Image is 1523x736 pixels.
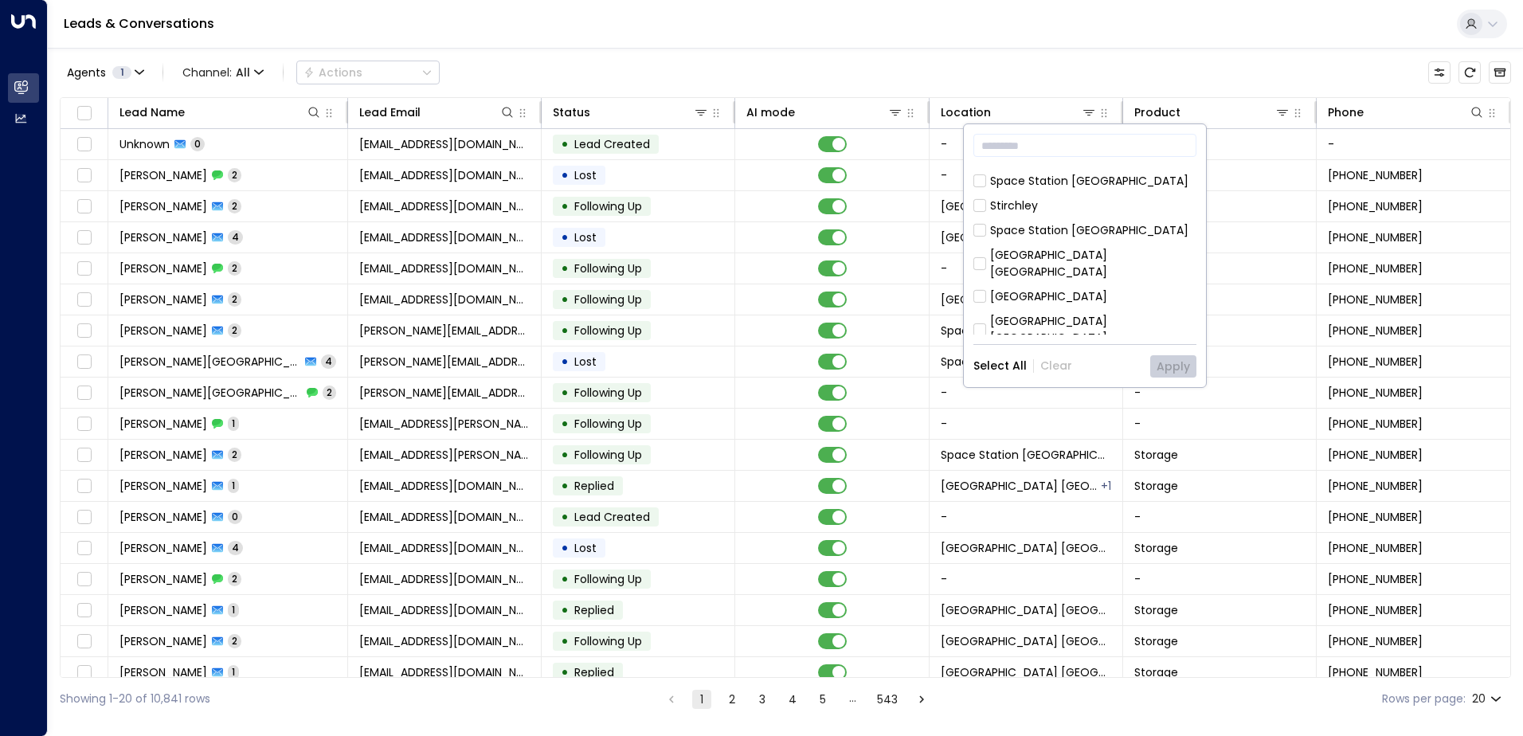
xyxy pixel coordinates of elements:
div: • [561,255,569,282]
span: Space Station Stirchley [941,292,1058,307]
span: Space Station Uxbridge [941,633,1111,649]
div: Phone [1328,103,1364,122]
span: Refresh [1458,61,1481,84]
span: +447717116617 [1328,323,1423,339]
span: +447309084598 [1328,540,1423,556]
span: phil@phil-statham.com [359,447,530,463]
div: Stirchley [973,198,1196,214]
div: Space Station Uxbridge [1101,478,1111,494]
div: Space Station [GEOGRAPHIC_DATA] [990,173,1188,190]
span: Saras Saras [119,633,207,649]
span: Toggle select row [74,538,94,558]
span: Channel: [176,61,270,84]
span: dprb1989@googlemail.com [359,136,530,152]
div: Status [553,103,709,122]
button: Go to page 4 [783,690,802,709]
span: 2 [228,448,241,461]
span: sarasbsingh@gmail.com [359,633,530,649]
span: +447309084598 [1328,571,1423,587]
span: Toggle select row [74,321,94,341]
span: All [236,66,250,79]
div: Product [1134,103,1290,122]
div: [GEOGRAPHIC_DATA] [990,288,1107,305]
span: +447438196914 [1328,664,1423,680]
div: Lead Email [359,103,515,122]
div: • [561,472,569,499]
span: Laura Greenwood [119,323,207,339]
span: Janine Roberts [119,602,207,618]
span: Storage [1134,447,1178,463]
span: +442089605531 [1328,509,1423,525]
div: Space Station [GEOGRAPHIC_DATA] [973,173,1196,190]
span: Mustafo Akhmedov [119,229,207,245]
span: 0 [228,510,242,523]
button: Go to page 5 [813,690,832,709]
span: Toggle select row [74,632,94,652]
span: shaun239@gmail.com [359,571,530,587]
span: shaun239@gmail.com [359,540,530,556]
td: - [930,409,1123,439]
div: • [561,193,569,220]
span: +447570449985 [1328,260,1423,276]
td: - [930,253,1123,284]
td: - [930,160,1123,190]
div: Lead Name [119,103,322,122]
span: Sami Eyles [119,478,207,494]
span: tara@ownhouse.co.Uk [359,385,530,401]
span: Agents [67,67,106,78]
div: Space Station [GEOGRAPHIC_DATA] [990,222,1188,239]
div: • [561,317,569,344]
span: Following Up [574,323,642,339]
td: - [1123,129,1317,159]
button: Archived Leads [1489,61,1511,84]
span: Toggle select row [74,166,94,186]
span: Phil Statham [119,416,207,432]
span: Unknown [119,136,170,152]
td: - [930,564,1123,594]
div: • [561,441,569,468]
button: Clear [1040,359,1072,372]
span: Following Up [574,416,642,432]
span: Following Up [574,633,642,649]
span: 2 [228,323,241,337]
label: Rows per page: [1382,691,1466,707]
span: 4 [321,354,336,368]
td: - [1123,409,1317,439]
span: Toggle select row [74,507,94,527]
span: Space Station Uxbridge [941,229,1111,245]
span: laura.greenwood5@hotmail.co.uk [359,323,530,339]
span: 2 [228,199,241,213]
div: • [561,224,569,251]
span: Storage [1134,664,1178,680]
div: Location [941,103,1097,122]
a: Leads & Conversations [64,14,214,33]
span: premkumar269@googlemail.com [359,292,530,307]
div: Location [941,103,991,122]
div: Showing 1-20 of 10,841 rows [60,691,210,707]
span: +447971104235 [1328,385,1423,401]
div: • [561,410,569,437]
button: Go to page 2 [722,690,742,709]
span: 0 [190,137,205,151]
div: [GEOGRAPHIC_DATA] [973,288,1196,305]
span: Toggle select row [74,290,94,310]
span: Lead Created [574,136,650,152]
span: Space Station Wakefield [941,323,1111,339]
span: Storage [1134,602,1178,618]
td: - [1123,502,1317,532]
span: 1 [228,665,239,679]
span: 4 [228,230,243,244]
td: - [930,378,1123,408]
span: +447782793687 [1328,416,1423,432]
span: Shaun Morris [119,571,207,587]
span: Storage [1134,540,1178,556]
span: 1 [112,66,131,79]
span: phil@phil-statham.com [359,416,530,432]
div: • [561,348,569,375]
div: Product [1134,103,1180,122]
span: matrix411@hotmail.co.uk [359,602,530,618]
span: Space Station Castle Bromwich [941,602,1111,618]
span: Toggle select row [74,135,94,155]
button: page 1 [692,690,711,709]
span: Phil Statham [119,447,207,463]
